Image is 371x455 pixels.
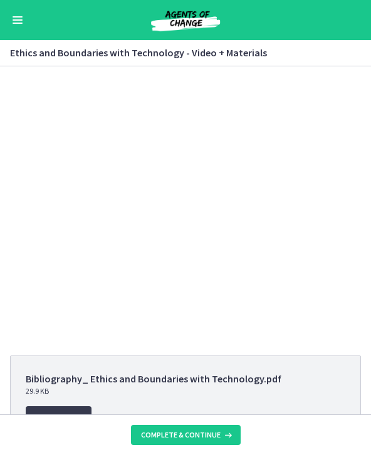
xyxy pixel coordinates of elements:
[131,425,241,445] button: Complete & continue
[10,13,25,28] button: Enable menu
[26,386,345,396] span: 29.9 KB
[26,406,91,431] a: Download
[26,371,345,386] span: Bibliography_ Ethics and Boundaries with Technology.pdf
[10,45,346,60] h3: Ethics and Boundaries with Technology - Video + Materials
[36,411,81,426] span: Download
[141,430,221,440] span: Complete & continue
[123,8,248,33] img: Agents of Change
